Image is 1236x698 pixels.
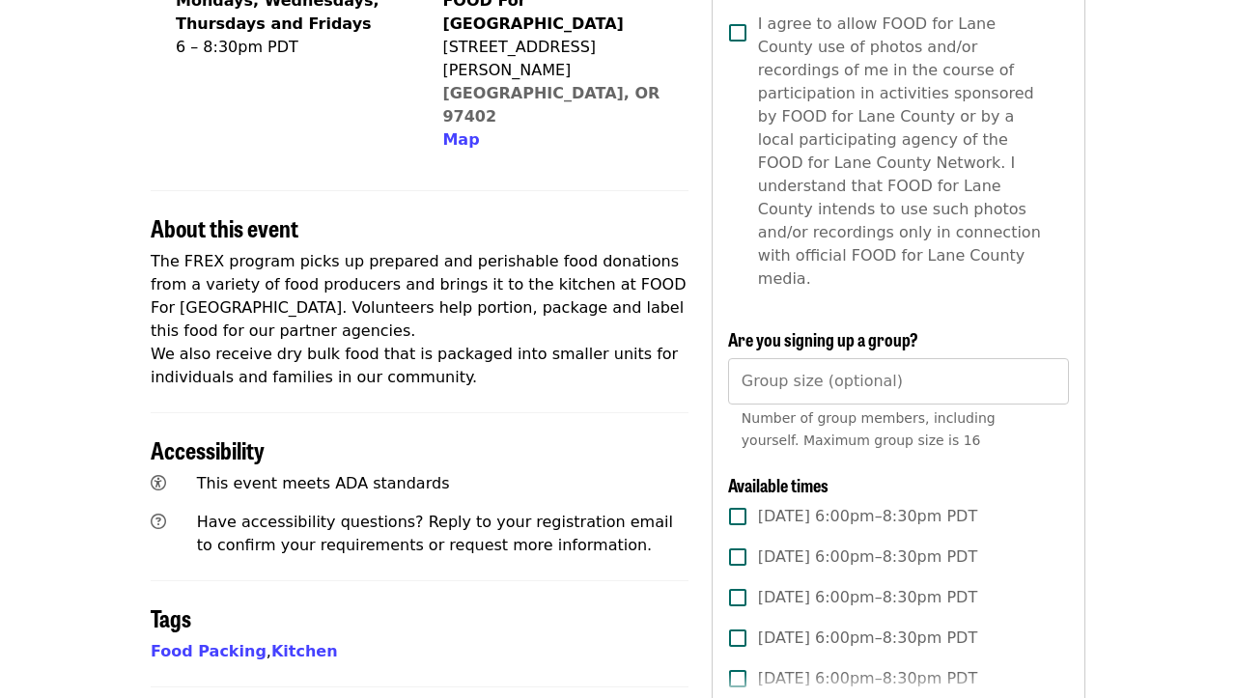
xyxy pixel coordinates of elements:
[176,36,404,59] div: 6 – 8:30pm PDT
[758,545,977,569] span: [DATE] 6:00pm–8:30pm PDT
[151,642,267,660] a: Food Packing
[197,474,450,492] span: This event meets ADA standards
[151,513,166,531] i: question-circle icon
[728,358,1069,405] input: [object Object]
[728,472,829,497] span: Available times
[758,13,1053,291] span: I agree to allow FOOD for Lane County use of photos and/or recordings of me in the course of part...
[151,642,271,660] span: ,
[758,667,977,690] span: [DATE] 6:00pm–8:30pm PDT
[758,505,977,528] span: [DATE] 6:00pm–8:30pm PDT
[442,130,479,149] span: Map
[742,410,996,448] span: Number of group members, including yourself. Maximum group size is 16
[151,474,166,492] i: universal-access icon
[197,513,673,554] span: Have accessibility questions? Reply to your registration email to confirm your requirements or re...
[442,36,672,82] div: [STREET_ADDRESS][PERSON_NAME]
[151,600,191,634] span: Tags
[758,627,977,650] span: [DATE] 6:00pm–8:30pm PDT
[442,128,479,152] button: Map
[151,210,298,244] span: About this event
[758,586,977,609] span: [DATE] 6:00pm–8:30pm PDT
[151,250,688,389] p: The FREX program picks up prepared and perishable food donations from a variety of food producers...
[728,326,918,351] span: Are you signing up a group?
[151,433,265,466] span: Accessibility
[442,84,660,126] a: [GEOGRAPHIC_DATA], OR 97402
[271,642,338,660] a: Kitchen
